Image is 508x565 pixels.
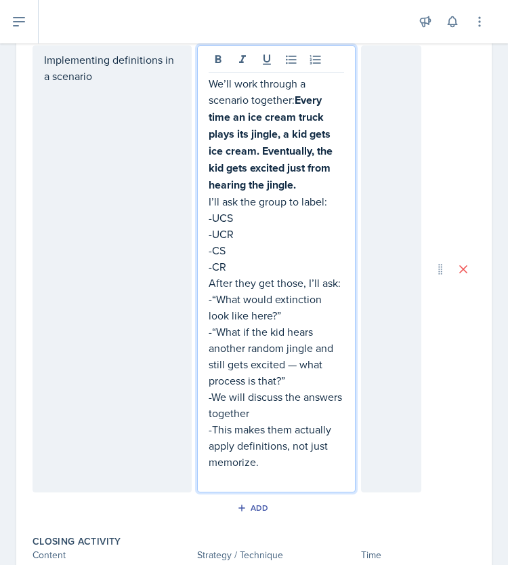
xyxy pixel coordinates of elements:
[209,75,345,193] p: We’ll work through a scenario together:
[209,291,345,324] p: -“What would extinction look like here?”
[209,421,345,470] p: -This makes them actually apply definitions, not just memorize.
[209,389,345,421] p: -We will discuss the answers together
[44,52,180,84] p: Implementing definitions in a scenario
[232,498,276,518] button: Add
[209,193,345,210] p: I’ll ask the group to label:
[209,275,345,291] p: After they get those, I’ll ask:
[33,548,192,562] div: Content
[240,503,269,513] div: Add
[209,242,345,258] p: -CS
[209,258,345,275] p: -CR
[361,548,421,562] div: Time
[33,534,121,548] label: Closing Activity
[209,324,345,389] p: -“What if the kid hears another random jingle and still gets excited — what process is that?”
[197,548,356,562] div: Strategy / Technique
[209,226,345,242] p: -UCR
[209,210,345,226] p: -UCS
